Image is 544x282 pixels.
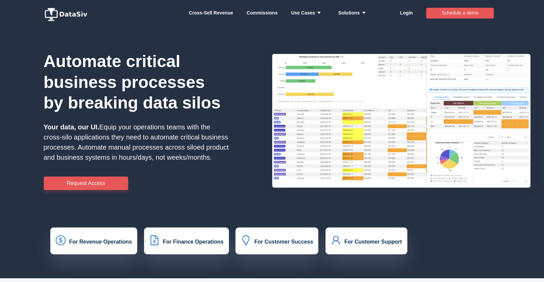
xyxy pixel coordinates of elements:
button: Schedule a demo [426,8,494,19]
i: icon: caret-down [315,10,321,15]
h1: Automate critical business processes by breaking data silos [44,51,229,114]
a: icon: file-excelFor Finance Operations [149,240,224,245]
button: icon: file-excelFor Finance Operations [144,227,229,254]
span: Equip your operations teams with the cross-silo applications they need to automate critical busin... [44,123,229,161]
a: icon: userFor Customer Support [331,240,402,245]
a: Whitespace [189,3,233,23]
img: HxQKbKb.png [272,54,531,188]
a: Login [400,3,413,23]
strong: Use Cases [291,10,325,15]
button: icon: dollarFor Revenue Operations [50,227,137,254]
button: icon: userFor Customer Support [325,227,407,254]
strong: Your data, our UI. [44,123,99,131]
a: icon: dollarFor Revenue Operations [56,240,132,245]
strong: Solutions [338,10,370,15]
img: logo [44,8,91,21]
i: icon: caret-down [360,10,366,15]
button: Request Access [44,177,128,190]
button: icon: bulbFor Customer Success [235,227,318,254]
a: Commissions [247,3,278,23]
a: icon: bulbFor Customer Success [241,240,313,245]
